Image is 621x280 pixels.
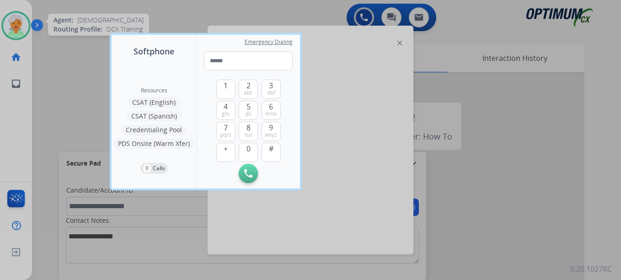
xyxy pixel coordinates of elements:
[246,101,251,112] span: 5
[246,143,251,154] span: 0
[121,124,187,135] button: Credentialing Pool
[141,87,167,94] span: Resources
[153,164,165,172] p: Calls
[216,143,236,162] button: +
[127,111,182,122] button: CSAT (Spanish)
[262,80,281,99] button: 3def
[269,101,273,112] span: 6
[269,122,273,133] span: 9
[269,80,273,91] span: 3
[239,122,258,141] button: 8tuv
[143,164,151,172] p: 0
[262,101,281,120] button: 6mno
[246,122,251,133] span: 8
[269,143,273,154] span: #
[216,80,236,99] button: 1
[113,138,194,149] button: PDS Onsite (Warm Xfer)
[222,110,230,118] span: ghi
[570,264,612,275] p: 0.20.1027RC
[224,80,228,91] span: 1
[239,101,258,120] button: 5jkl
[224,101,228,112] span: 4
[220,131,231,139] span: pqrs
[224,143,228,154] span: +
[246,80,251,91] span: 2
[216,122,236,141] button: 7pqrs
[224,122,228,133] span: 7
[267,89,275,97] span: def
[239,143,258,162] button: 0
[134,45,174,58] span: Softphone
[245,131,252,139] span: tuv
[128,97,180,108] button: CSAT (English)
[246,110,251,118] span: jkl
[239,80,258,99] button: 2abc
[216,101,236,120] button: 4ghi
[262,143,281,162] button: #
[245,38,293,46] span: Emergency Dialing
[140,163,168,174] button: 0Calls
[265,110,277,118] span: mno
[244,89,253,97] span: abc
[262,122,281,141] button: 9wxyz
[244,169,252,178] img: call-button
[265,131,277,139] span: wxyz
